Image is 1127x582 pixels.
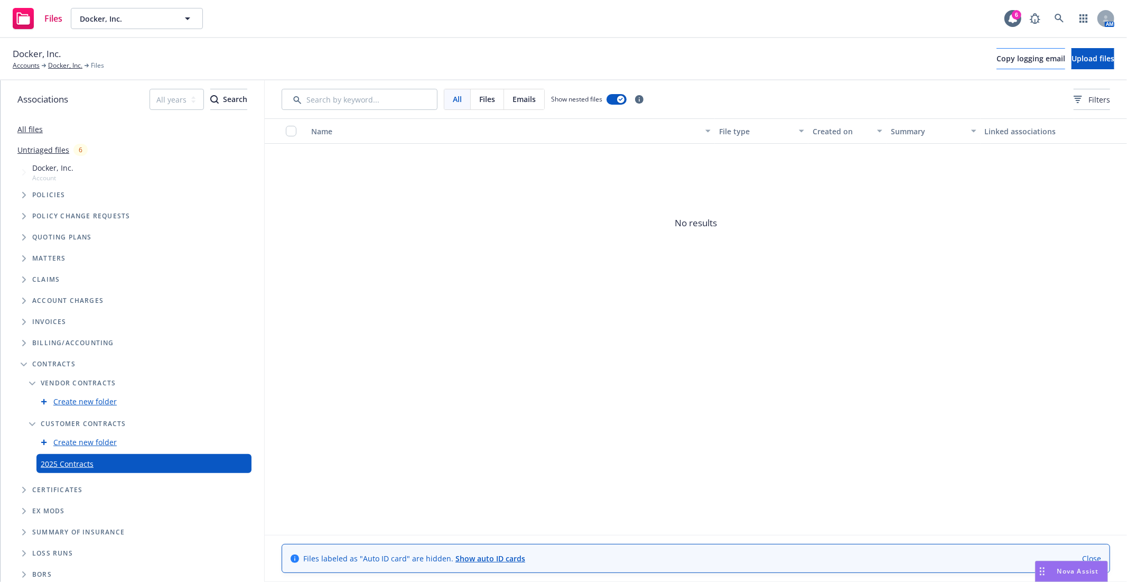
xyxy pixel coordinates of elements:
[13,47,61,61] span: Docker, Inc.
[32,298,104,304] span: Account charges
[32,173,73,182] span: Account
[265,144,1127,302] span: No results
[887,118,980,144] button: Summary
[1012,10,1021,20] div: 6
[44,14,62,23] span: Files
[210,89,247,109] div: Search
[996,48,1065,69] button: Copy logging email
[1082,553,1101,564] a: Close
[71,8,203,29] button: Docker, Inc.
[715,118,808,144] button: File type
[32,255,66,262] span: Matters
[53,396,117,407] a: Create new folder
[73,144,88,156] div: 6
[1,160,264,332] div: Tree Example
[53,437,117,448] a: Create new folder
[981,118,1074,144] button: Linked associations
[32,162,73,173] span: Docker, Inc.
[32,571,52,578] span: BORs
[32,276,60,283] span: Claims
[210,95,219,104] svg: Search
[91,61,104,70] span: Files
[32,529,125,535] span: Summary of insurance
[513,94,536,105] span: Emails
[32,550,73,557] span: Loss Runs
[1049,8,1070,29] a: Search
[41,380,116,386] span: Vendor Contracts
[17,124,43,134] a: All files
[1036,561,1049,581] div: Drag to move
[32,213,130,219] span: Policy change requests
[1088,94,1110,105] span: Filters
[41,421,126,427] span: Customer Contracts
[303,553,525,564] span: Files labeled as "Auto ID card" are hidden.
[453,94,462,105] span: All
[985,126,1070,137] div: Linked associations
[32,234,92,241] span: Quoting plans
[8,4,67,33] a: Files
[41,458,94,469] a: 2025 Contracts
[32,192,66,198] span: Policies
[286,126,296,136] input: Select all
[32,508,64,514] span: Ex Mods
[17,93,68,106] span: Associations
[48,61,82,70] a: Docker, Inc.
[17,144,69,155] a: Untriaged files
[1035,561,1108,582] button: Nova Assist
[13,61,40,70] a: Accounts
[891,126,964,137] div: Summary
[210,89,247,110] button: SearchSearch
[1024,8,1046,29] a: Report a Bug
[808,118,887,144] button: Created on
[307,118,715,144] button: Name
[455,553,525,563] a: Show auto ID cards
[1074,94,1110,105] span: Filters
[80,13,171,24] span: Docker, Inc.
[1073,8,1094,29] a: Switch app
[1072,53,1114,63] span: Upload files
[996,53,1065,63] span: Copy logging email
[32,340,114,346] span: Billing/Accounting
[32,319,67,325] span: Invoices
[813,126,871,137] div: Created on
[479,94,495,105] span: Files
[719,126,793,137] div: File type
[1074,89,1110,110] button: Filters
[311,126,699,137] div: Name
[551,95,602,104] span: Show nested files
[282,89,437,110] input: Search by keyword...
[32,361,76,367] span: Contracts
[1057,567,1099,576] span: Nova Assist
[32,487,82,493] span: Certificates
[1072,48,1114,69] button: Upload files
